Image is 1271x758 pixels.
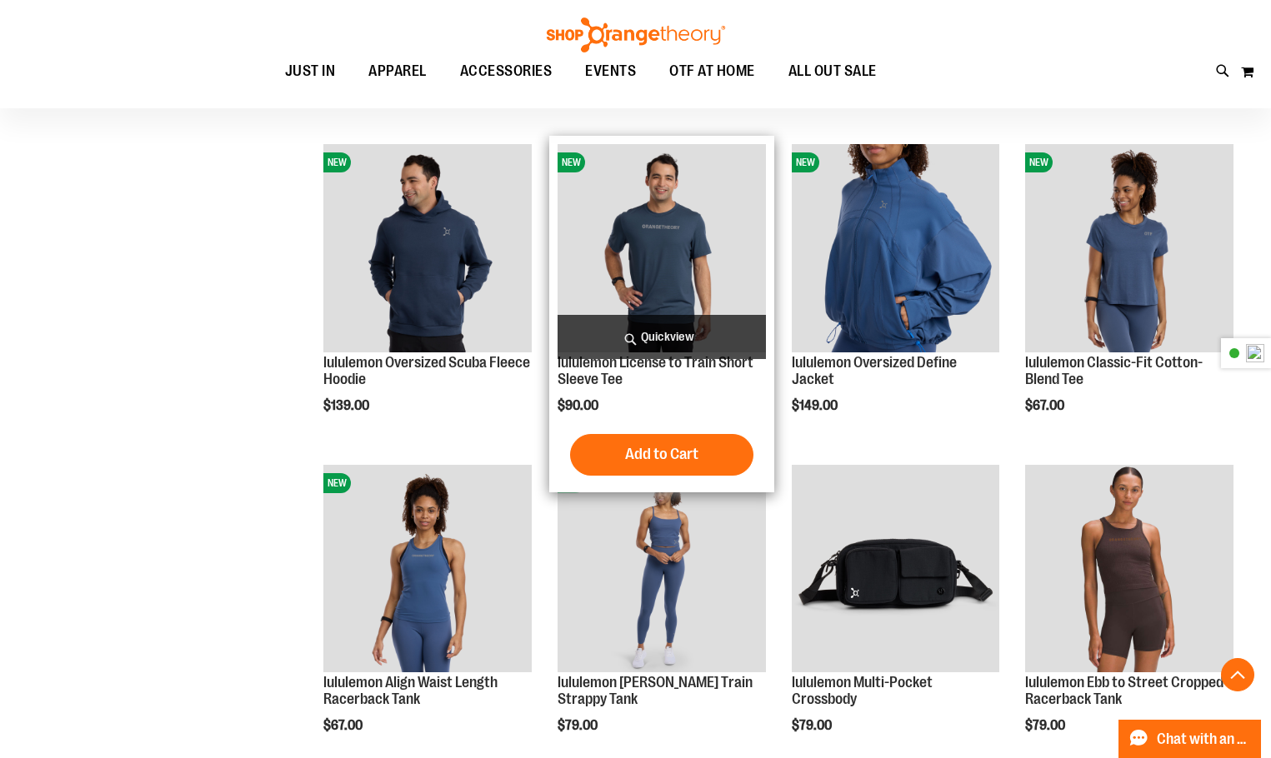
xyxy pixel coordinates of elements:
[669,52,755,90] span: OTF AT HOME
[792,674,933,707] a: lululemon Multi-Pocket Crossbody
[1025,152,1053,172] span: NEW
[558,465,765,675] a: lululemon Wunder Train Strappy TankNEW
[323,718,365,733] span: $67.00
[1025,144,1233,352] img: lululemon Classic-Fit Cotton-Blend Tee
[323,144,531,354] a: lululemon Oversized Scuba Fleece HoodieNEW
[1025,465,1233,672] img: lululemon Ebb to Street Cropped Racerback Tank
[323,465,531,675] a: lululemon Align Waist Length Racerback TankNEW
[323,473,351,493] span: NEW
[558,718,600,733] span: $79.00
[544,17,728,52] img: Shop Orangetheory
[1025,465,1233,675] a: lululemon Ebb to Street Cropped Racerback Tank
[558,315,765,359] a: Quickview
[1025,398,1067,413] span: $67.00
[1025,144,1233,354] a: lululemon Classic-Fit Cotton-Blend TeeNEW
[792,152,819,172] span: NEW
[1025,354,1203,387] a: lululemon Classic-Fit Cotton-Blend Tee
[323,144,531,352] img: lululemon Oversized Scuba Fleece Hoodie
[460,52,553,90] span: ACCESSORIES
[1118,720,1262,758] button: Chat with an Expert
[1025,674,1223,707] a: lululemon Ebb to Street Cropped Racerback Tank
[1025,718,1068,733] span: $79.00
[558,674,753,707] a: lululemon [PERSON_NAME] Train Strappy Tank
[792,144,999,352] img: lululemon Oversized Define Jacket
[783,136,1008,455] div: product
[368,52,427,90] span: APPAREL
[625,445,698,463] span: Add to Cart
[1221,658,1254,691] button: Back To Top
[558,144,765,352] img: lululemon License to Train Short Sleeve Tee
[323,465,531,672] img: lululemon Align Waist Length Racerback Tank
[792,398,840,413] span: $149.00
[549,136,773,491] div: product
[315,136,539,455] div: product
[585,52,636,90] span: EVENTS
[792,465,999,675] a: lululemon Multi-Pocket Crossbody
[792,718,834,733] span: $79.00
[558,398,601,413] span: $90.00
[792,354,957,387] a: lululemon Oversized Define Jacket
[1157,731,1251,747] span: Chat with an Expert
[323,152,351,172] span: NEW
[323,674,498,707] a: lululemon Align Waist Length Racerback Tank
[323,354,530,387] a: lululemon Oversized Scuba Fleece Hoodie
[792,144,999,354] a: lululemon Oversized Define JacketNEW
[1017,136,1241,455] div: product
[558,465,765,672] img: lululemon Wunder Train Strappy Tank
[558,354,753,387] a: lululemon License to Train Short Sleeve Tee
[323,398,372,413] span: $139.00
[558,144,765,354] a: lululemon License to Train Short Sleeve TeeNEW
[788,52,877,90] span: ALL OUT SALE
[558,152,585,172] span: NEW
[285,52,336,90] span: JUST IN
[792,465,999,672] img: lululemon Multi-Pocket Crossbody
[570,434,753,476] button: Add to Cart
